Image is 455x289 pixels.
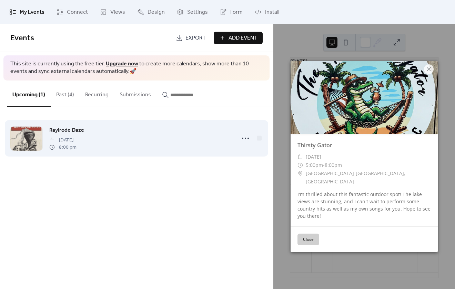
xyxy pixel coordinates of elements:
[171,32,211,44] a: Export
[291,191,438,220] div: I'm thrilled about this fantastic outdoor spot! The lake views are stunning, and I can't wait to ...
[306,153,321,161] span: [DATE]
[229,34,257,42] span: Add Event
[114,81,156,106] button: Submissions
[4,3,50,21] a: My Events
[265,8,279,17] span: Install
[297,169,303,178] div: ​
[306,162,323,168] span: 5:00pm
[51,81,80,106] button: Past (4)
[20,8,44,17] span: My Events
[106,58,138,69] a: Upgrade now
[306,169,431,186] span: [GEOGRAPHIC_DATA]-[GEOGRAPHIC_DATA], [GEOGRAPHIC_DATA]
[230,8,243,17] span: Form
[67,8,88,17] span: Connect
[297,234,319,245] button: Close
[185,34,206,42] span: Export
[49,144,77,151] span: 8:00 pm
[148,8,165,17] span: Design
[80,81,114,106] button: Recurring
[187,8,208,17] span: Settings
[7,81,51,107] button: Upcoming (1)
[51,3,93,21] a: Connect
[297,161,303,169] div: ​
[325,162,342,168] span: 8:00pm
[95,3,130,21] a: Views
[132,3,170,21] a: Design
[323,162,325,168] span: -
[214,32,263,44] button: Add Event
[250,3,284,21] a: Install
[10,60,263,76] span: This site is currently using the free tier. to create more calendars, show more than 10 events an...
[49,126,84,135] a: Raylrode Daze
[172,3,213,21] a: Settings
[10,31,34,46] span: Events
[297,153,303,161] div: ​
[49,137,77,144] span: [DATE]
[110,8,125,17] span: Views
[291,141,438,149] div: Thirsty Gator
[215,3,248,21] a: Form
